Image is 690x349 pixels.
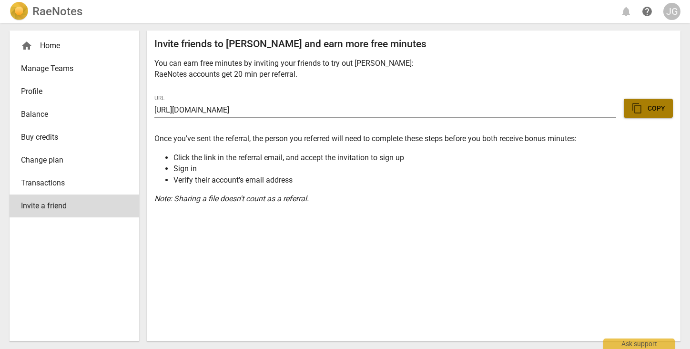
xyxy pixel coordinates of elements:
[173,163,673,174] li: Sign in
[154,69,673,80] p: RaeNotes accounts get 20 min per referral.
[21,63,120,74] span: Manage Teams
[631,103,665,114] span: Copy
[154,58,673,69] p: You can earn free minutes by inviting your friends to try out [PERSON_NAME]:
[631,103,643,114] span: content_copy
[21,86,120,97] span: Profile
[21,109,120,120] span: Balance
[21,200,120,212] span: Invite a friend
[10,172,139,195] a: Transactions
[624,99,673,118] button: Copy
[21,40,120,51] div: Home
[10,80,139,103] a: Profile
[154,38,673,50] h2: Invite friends to [PERSON_NAME] and earn more free minutes
[21,154,120,166] span: Change plan
[10,2,29,21] img: Logo
[32,5,82,18] h2: RaeNotes
[10,149,139,172] a: Change plan
[21,132,120,143] span: Buy credits
[663,3,680,20] button: JG
[639,3,656,20] a: Help
[10,195,139,217] a: Invite a friend
[154,194,309,203] i: Note: Sharing a file doesn't count as a referral.
[10,103,139,126] a: Balance
[173,152,673,163] li: Click the link in the referral email, and accept the invitation to sign up
[21,177,120,189] span: Transactions
[21,40,32,51] span: home
[154,133,673,144] p: Once you've sent the referral, the person you referred will need to complete these steps before y...
[10,57,139,80] a: Manage Teams
[173,174,673,185] li: Verify their account's email address
[603,339,675,349] div: Ask support
[154,96,165,102] label: URL
[641,6,653,17] span: help
[10,34,139,57] div: Home
[10,2,82,21] a: LogoRaeNotes
[10,126,139,149] a: Buy credits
